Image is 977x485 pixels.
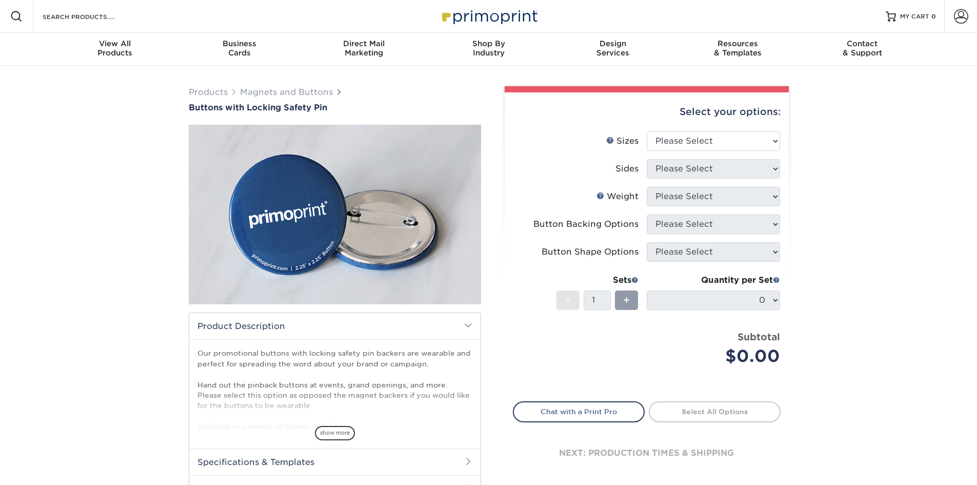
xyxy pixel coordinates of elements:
[177,33,302,66] a: BusinessCards
[800,33,925,66] a: Contact& Support
[654,344,780,368] div: $0.00
[437,5,540,27] img: Primoprint
[900,12,929,21] span: MY CART
[513,422,781,484] div: next: production times & shipping
[189,103,327,112] span: Buttons with Locking Safety Pin
[426,39,551,57] div: Industry
[800,39,925,57] div: & Support
[551,39,675,57] div: Services
[177,39,302,57] div: Cards
[606,135,639,147] div: Sizes
[623,293,630,308] span: +
[53,39,177,57] div: Products
[426,33,551,66] a: Shop ByIndustry
[800,39,925,48] span: Contact
[533,218,639,230] div: Button Backing Options
[542,246,639,258] div: Button Shape Options
[551,39,675,48] span: Design
[615,163,639,175] div: Sides
[556,274,639,286] div: Sets
[649,401,781,422] a: Select All Options
[53,33,177,66] a: View AllProducts
[302,33,426,66] a: Direct MailMarketing
[737,331,780,342] strong: Subtotal
[53,39,177,48] span: View All
[189,313,481,339] h2: Product Description
[189,113,481,316] img: Buttons with Locking Safety Pin 01
[315,426,355,440] span: show more
[197,348,472,432] p: Our promotional buttons with locking safety pin backers are wearable and perfect for spreading th...
[931,13,936,20] span: 0
[426,39,551,48] span: Shop By
[513,401,645,422] a: Chat with a Print Pro
[647,274,780,286] div: Quantity per Set
[302,39,426,57] div: Marketing
[551,33,675,66] a: DesignServices
[513,92,781,131] div: Select your options:
[189,87,228,97] a: Products
[240,87,333,97] a: Magnets and Buttons
[566,293,570,308] span: -
[675,33,800,66] a: Resources& Templates
[675,39,800,57] div: & Templates
[302,39,426,48] span: Direct Mail
[189,449,481,475] h2: Specifications & Templates
[42,10,142,23] input: SEARCH PRODUCTS.....
[675,39,800,48] span: Resources
[189,103,481,112] a: Buttons with Locking Safety Pin
[177,39,302,48] span: Business
[596,190,639,203] div: Weight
